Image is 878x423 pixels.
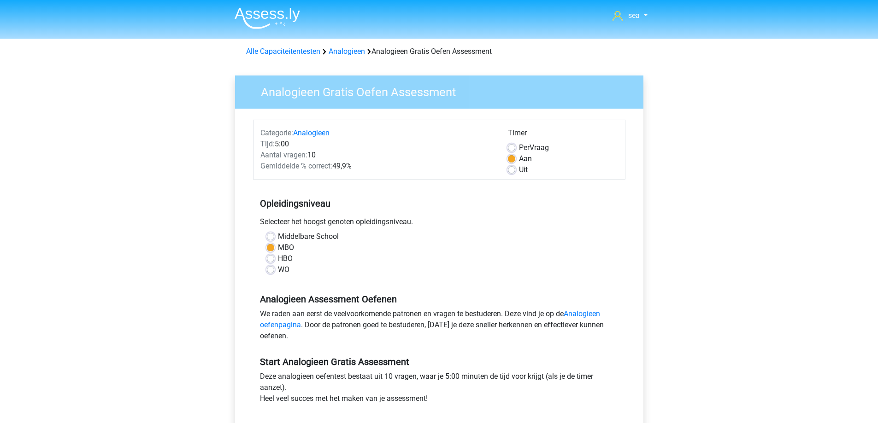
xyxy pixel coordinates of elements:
[260,139,275,148] span: Tijd:
[260,356,619,367] h5: Start Analogieen Gratis Assessment
[278,264,289,275] label: WO
[519,164,528,175] label: Uit
[253,139,501,150] div: 5:00
[253,371,625,408] div: Deze analogieen oefentest bestaat uit 10 vragen, waar je 5:00 minuten de tijd voor krijgt (als je...
[250,81,636,99] h3: Analogieen Gratis Oefen Assessment
[609,10,651,21] a: sea
[253,161,501,172] div: 49,9%
[508,127,618,142] div: Timer
[628,11,640,20] span: sea
[260,128,293,137] span: Categorie:
[235,7,300,29] img: Assessly
[260,194,619,213] h5: Opleidingsniveau
[519,143,530,152] span: Per
[329,47,365,56] a: Analogieen
[278,231,339,242] label: Middelbare School
[293,128,330,137] a: Analogieen
[242,46,636,57] div: Analogieen Gratis Oefen Assessment
[519,142,549,153] label: Vraag
[260,151,307,159] span: Aantal vragen:
[253,216,625,231] div: Selecteer het hoogst genoten opleidingsniveau.
[260,294,619,305] h5: Analogieen Assessment Oefenen
[278,242,294,253] label: MBO
[519,153,532,164] label: Aan
[260,162,332,170] span: Gemiddelde % correct:
[246,47,320,56] a: Alle Capaciteitentesten
[278,253,293,264] label: HBO
[253,308,625,345] div: We raden aan eerst de veelvoorkomende patronen en vragen te bestuderen. Deze vind je op de . Door...
[253,150,501,161] div: 10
